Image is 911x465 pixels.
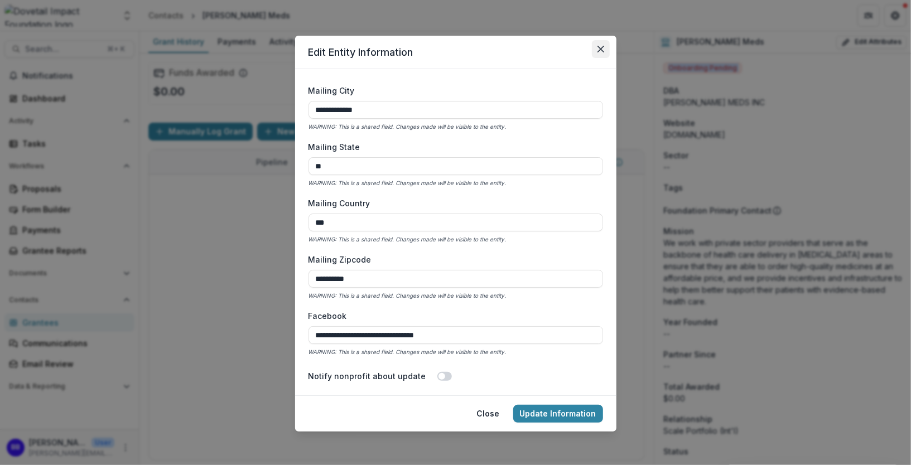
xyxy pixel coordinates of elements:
button: Close [470,405,507,423]
i: WARNING: This is a shared field. Changes made will be visible to the entity. [309,292,507,299]
i: WARNING: This is a shared field. Changes made will be visible to the entity. [309,180,507,186]
i: WARNING: This is a shared field. Changes made will be visible to the entity. [309,348,507,355]
i: WARNING: This is a shared field. Changes made will be visible to the entity. [309,123,507,130]
i: WARNING: This is a shared field. Changes made will be visible to the entity. [309,236,507,243]
button: Close [592,40,610,58]
label: Mailing Zipcode [309,254,596,265]
label: Mailing City [309,85,596,96]
label: Facebook [309,310,596,322]
label: Mailing State [309,141,596,153]
header: Edit Entity Information [295,36,616,69]
button: Update Information [513,405,603,423]
label: Notify nonprofit about update [309,370,426,382]
label: Mailing Country [309,197,596,209]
